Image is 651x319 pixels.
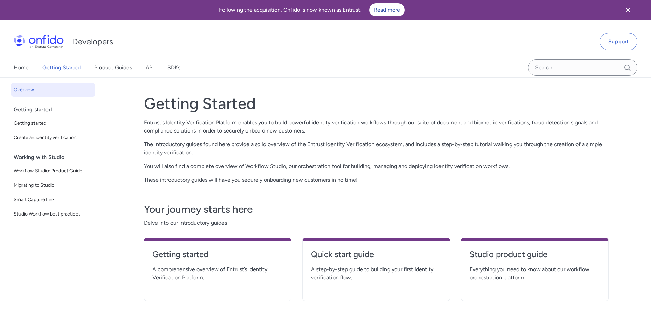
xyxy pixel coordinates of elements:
[14,151,98,164] div: Working with Studio
[369,3,405,16] a: Read more
[11,116,95,130] a: Getting started
[94,58,132,77] a: Product Guides
[14,58,29,77] a: Home
[72,36,113,47] h1: Developers
[14,134,93,142] span: Create an identity verification
[14,167,93,175] span: Workflow Studio: Product Guide
[470,265,600,282] span: Everything you need to know about our workflow orchestration platform.
[311,265,442,282] span: A step-by-step guide to building your first identity verification flow.
[14,103,98,116] div: Getting started
[11,164,95,178] a: Workflow Studio: Product Guide
[146,58,154,77] a: API
[144,203,609,216] h3: Your journey starts here
[14,119,93,127] span: Getting started
[14,181,93,190] span: Migrating to Studio
[167,58,180,77] a: SDKs
[624,6,632,14] svg: Close banner
[470,249,600,260] h4: Studio product guide
[152,249,283,260] h4: Getting started
[144,162,609,170] p: You will also find a complete overview of Workflow Studio, our orchestration tool for building, m...
[144,94,609,113] h1: Getting Started
[8,3,615,16] div: Following the acquisition, Onfido is now known as Entrust.
[11,193,95,207] a: Smart Capture Link
[144,119,609,135] p: Entrust's Identity Verification Platform enables you to build powerful identity verification work...
[42,58,81,77] a: Getting Started
[152,249,283,265] a: Getting started
[11,207,95,221] a: Studio Workflow best practices
[14,210,93,218] span: Studio Workflow best practices
[600,33,637,50] a: Support
[14,86,93,94] span: Overview
[152,265,283,282] span: A comprehensive overview of Entrust’s Identity Verification Platform.
[11,83,95,97] a: Overview
[311,249,442,260] h4: Quick start guide
[615,1,641,18] button: Close banner
[14,35,64,48] img: Onfido Logo
[528,59,637,76] input: Onfido search input field
[144,140,609,157] p: The introductory guides found here provide a solid overview of the Entrust Identity Verification ...
[144,219,609,227] span: Delve into our introductory guides
[14,196,93,204] span: Smart Capture Link
[11,179,95,192] a: Migrating to Studio
[470,249,600,265] a: Studio product guide
[311,249,442,265] a: Quick start guide
[144,176,609,184] p: These introductory guides will have you securely onboarding new customers in no time!
[11,131,95,144] a: Create an identity verification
